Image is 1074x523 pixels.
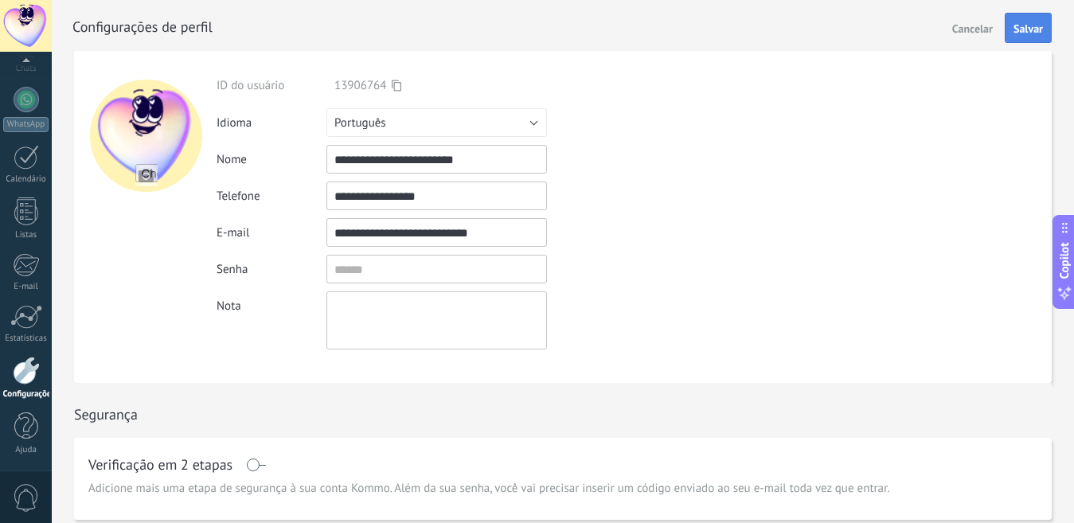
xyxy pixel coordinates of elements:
[3,334,49,344] div: Estatísticas
[1005,13,1052,43] button: Salvar
[88,459,232,471] h1: Verificação em 2 etapas
[326,108,547,137] button: Português
[217,225,326,240] div: E-mail
[3,389,49,400] div: Configurações
[74,405,138,423] h1: Segurança
[334,115,386,131] span: Português
[3,282,49,292] div: E-mail
[3,445,49,455] div: Ajuda
[1056,242,1072,279] span: Copilot
[217,115,326,131] div: Idioma
[334,78,386,93] span: 13906764
[946,15,999,41] button: Cancelar
[3,174,49,185] div: Calendário
[217,262,326,277] div: Senha
[217,189,326,204] div: Telefone
[3,117,49,132] div: WhatsApp
[3,230,49,240] div: Listas
[88,481,889,497] span: Adicione mais uma etapa de segurança à sua conta Kommo. Além da sua senha, você vai precisar inse...
[217,152,326,167] div: Nome
[217,291,326,314] div: Nota
[217,78,326,93] div: ID do usuário
[1013,23,1043,34] span: Salvar
[952,23,993,34] span: Cancelar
